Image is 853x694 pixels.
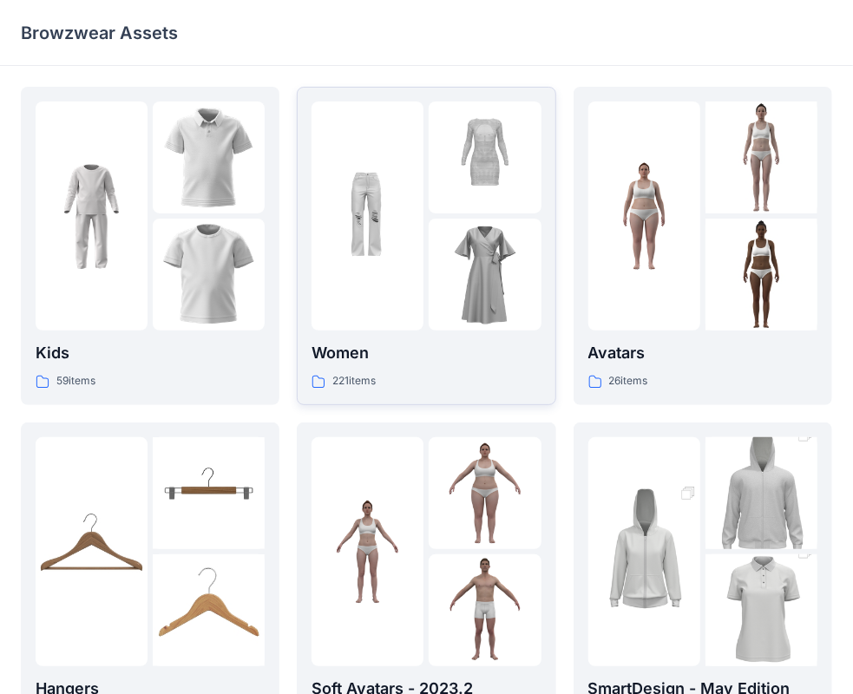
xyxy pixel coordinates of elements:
img: folder 3 [153,219,265,331]
img: folder 1 [36,160,148,272]
img: folder 2 [153,437,265,549]
p: 59 items [56,372,95,390]
img: folder 3 [705,219,817,331]
img: folder 3 [429,554,541,666]
p: Kids [36,341,265,365]
img: folder 1 [312,160,423,272]
p: 221 items [332,372,376,390]
a: folder 1folder 2folder 3Kids59items [21,87,279,405]
img: folder 1 [588,468,700,636]
img: folder 3 [153,554,265,666]
a: folder 1folder 2folder 3Women221items [297,87,555,405]
img: folder 2 [705,101,817,213]
img: folder 1 [36,495,148,607]
img: folder 2 [705,409,817,578]
img: folder 1 [588,160,700,272]
img: folder 2 [429,437,541,549]
img: folder 2 [153,101,265,213]
img: folder 2 [429,101,541,213]
img: folder 1 [312,495,423,607]
p: Browzwear Assets [21,21,178,45]
p: 26 items [609,372,648,390]
p: Avatars [588,341,817,365]
p: Women [312,341,541,365]
img: folder 3 [429,219,541,331]
a: folder 1folder 2folder 3Avatars26items [574,87,832,405]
